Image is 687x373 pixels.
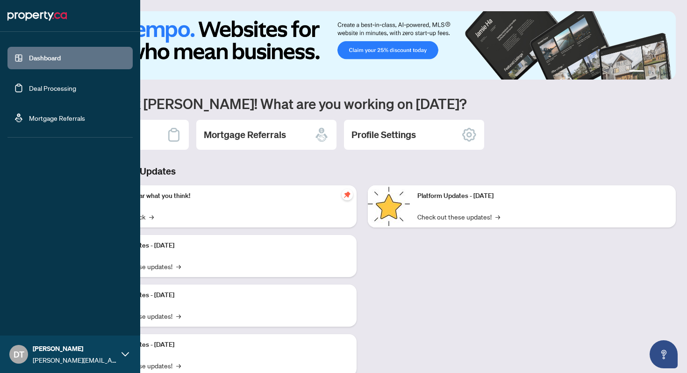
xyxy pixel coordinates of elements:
[14,348,24,361] span: DT
[655,70,659,74] button: 3
[176,311,181,321] span: →
[650,340,678,368] button: Open asap
[29,114,85,122] a: Mortgage Referrals
[33,344,117,354] span: [PERSON_NAME]
[98,290,349,300] p: Platform Updates - [DATE]
[342,189,353,200] span: pushpin
[29,84,76,92] a: Deal Processing
[176,360,181,371] span: →
[417,212,500,222] a: Check out these updates!→
[49,11,676,80] img: Slide 0
[49,95,676,112] h1: Welcome back [PERSON_NAME]! What are you working on [DATE]?
[204,128,286,141] h2: Mortgage Referrals
[49,165,676,178] h3: Brokerage & Industry Updates
[629,70,644,74] button: 1
[98,191,349,201] p: We want to hear what you think!
[417,191,668,201] p: Platform Updates - [DATE]
[98,340,349,350] p: Platform Updates - [DATE]
[663,70,666,74] button: 4
[176,261,181,271] span: →
[495,212,500,222] span: →
[368,185,410,227] img: Platform Updates - June 23, 2025
[98,241,349,251] p: Platform Updates - [DATE]
[7,8,67,23] img: logo
[33,355,117,365] span: [PERSON_NAME][EMAIL_ADDRESS][DOMAIN_NAME]
[351,128,416,141] h2: Profile Settings
[648,70,651,74] button: 2
[29,54,61,62] a: Dashboard
[149,212,154,222] span: →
